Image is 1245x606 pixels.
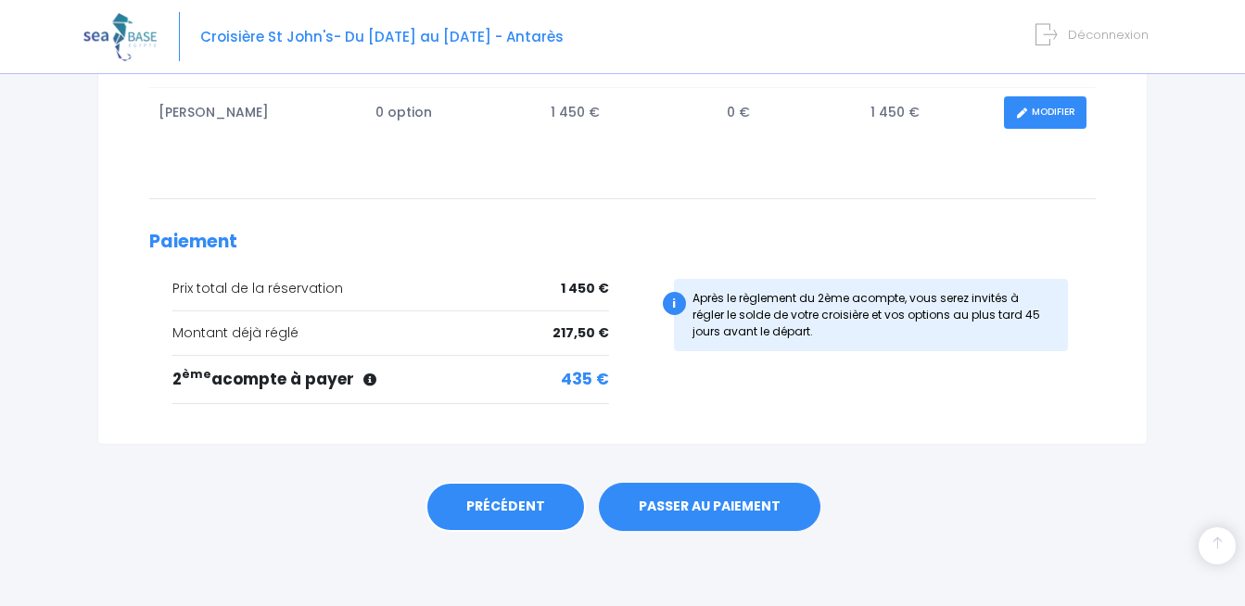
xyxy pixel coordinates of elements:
div: 2 acompte à payer [172,368,609,392]
td: [PERSON_NAME] [149,87,366,138]
a: MODIFIER [1004,96,1086,129]
div: Montant déjà réglé [172,323,609,343]
span: 0 option [375,103,432,121]
td: 1 450 € [862,87,996,138]
div: Après le règlement du 2ème acompte, vous serez invités à régler le solde de votre croisière et vo... [674,279,1069,351]
h2: Paiement [149,232,1096,253]
a: PRÉCÉDENT [426,482,586,532]
sup: ème [182,366,211,382]
div: i [663,292,686,315]
a: PASSER AU PAIEMENT [599,483,820,531]
span: 435 € [561,368,609,392]
td: 1 450 € [541,87,718,138]
td: 0 € [718,87,862,138]
span: 217,50 € [553,323,609,343]
span: 1 450 € [561,279,609,298]
span: Croisière St John's- Du [DATE] au [DATE] - Antarès [200,27,564,46]
span: Déconnexion [1068,26,1149,44]
div: Prix total de la réservation [172,279,609,298]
